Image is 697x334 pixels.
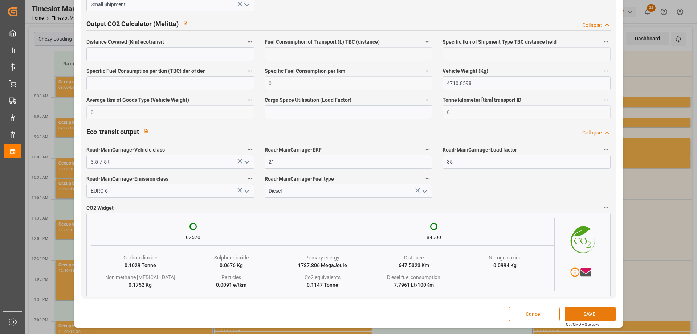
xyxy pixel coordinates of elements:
button: View description [139,124,153,138]
button: Road-MainCarriage-Vehicle class [245,145,254,154]
button: Road-MainCarriage-Emission class [245,174,254,183]
span: Distance Covered (Km) ecotransit [86,38,164,46]
div: 0.1752 Kg [129,281,152,289]
h2: Output CO2 Calculator (Melitta) [86,19,179,29]
span: Average tkm of Goods Type (Vehicle Weight) [86,96,189,104]
input: Type to search/select [265,184,432,198]
button: Road-MainCarriage-Load factor [601,145,611,154]
span: CO2 Widget [86,204,114,212]
div: 7.7961 Lt/100Km [394,281,434,289]
div: Collapse [582,21,602,29]
button: Specific Fuel Consumption per tkm [423,66,432,76]
div: Distance [404,254,424,262]
div: 0.1029 Tonne [125,262,156,269]
div: Primary energy [305,254,339,262]
div: 1787.806 MegaJoule [298,262,347,269]
button: SAVE [565,307,616,321]
button: Cancel [509,307,560,321]
span: Road-MainCarriage-Emission class [86,175,168,183]
button: Tonne kilometer [tkm] transport ID [601,95,611,105]
div: 0.0091 e/tkm [216,281,246,289]
div: Sulphur dioxide [214,254,249,262]
span: Specific tkm of Shipment Type TBC distance field [443,38,557,46]
span: Fuel Consumption of Transport (L) TBC (distance) [265,38,380,46]
span: Specific Fuel Consumption per tkm [265,67,345,75]
div: Co2 equivalents [305,274,341,281]
span: Specific Fuel Consumption per tkm (TBC) der of der [86,67,205,75]
span: Road-MainCarriage-Fuel type [265,175,334,183]
button: Fuel Consumption of Transport (L) TBC (distance) [423,37,432,47]
button: CO2 Widget [601,203,611,212]
button: Road-MainCarriage-ERF [423,145,432,154]
div: Nitrogen oxide [489,254,521,262]
span: Cargo Space Utilisation (Load Factor) [265,96,351,104]
img: CO2 [555,218,606,259]
button: open menu [419,185,430,197]
span: Tonne kilometer [tkm] transport ID [443,96,521,104]
div: 0.0676 Kg [220,262,243,269]
div: Ctrl/CMD + S to save [566,322,599,327]
button: Average tkm of Goods Type (Vehicle Weight) [245,95,254,105]
button: Specific tkm of Shipment Type TBC distance field [601,37,611,47]
button: Vehicle Weight (Kg) [601,66,611,76]
div: 0.0994 Kg [493,262,517,269]
div: Diesel fuel consumption [387,274,440,281]
button: Road-MainCarriage-Fuel type [423,174,432,183]
button: View description [179,16,192,30]
div: 84500 [427,234,441,241]
h2: Eco-transit output [86,127,139,137]
div: Collapse [582,129,602,137]
button: Cargo Space Utilisation (Load Factor) [423,95,432,105]
span: Road-MainCarriage-Vehicle class [86,146,165,154]
button: open menu [241,156,252,168]
div: Carbon dioxide [123,254,157,262]
div: Particles [221,274,241,281]
div: 647.5323 Km [399,262,429,269]
span: Road-MainCarriage-Load factor [443,146,517,154]
div: 02570 [186,234,200,241]
div: 0.1147 Tonne [307,281,338,289]
span: Vehicle Weight (Kg) [443,67,488,75]
input: Type to search/select [86,184,254,198]
span: Road-MainCarriage-ERF [265,146,322,154]
button: open menu [241,185,252,197]
button: Specific Fuel Consumption per tkm (TBC) der of der [245,66,254,76]
button: Distance Covered (Km) ecotransit [245,37,254,47]
input: Type to search/select [86,155,254,169]
div: Non methane [MEDICAL_DATA] [105,274,175,281]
